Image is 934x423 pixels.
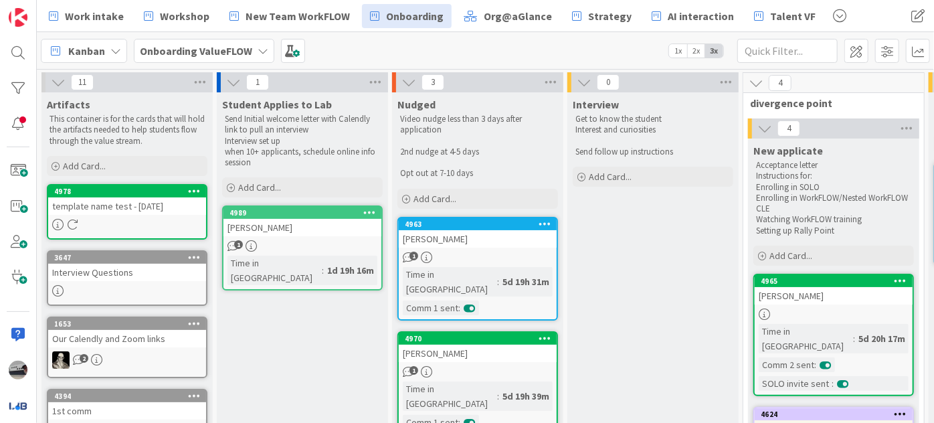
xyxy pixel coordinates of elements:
div: Interview Questions [48,264,206,281]
div: [PERSON_NAME] [755,287,913,305]
div: 4970 [405,334,557,343]
div: 4965[PERSON_NAME] [755,275,913,305]
img: jB [9,361,27,379]
a: Onboarding [362,4,452,28]
div: SOLO invite sent [759,376,832,391]
p: Enrolling in WorkFLOW/Nested WorkFLOW CLE [756,193,911,215]
span: Work intake [65,8,124,24]
span: Add Card... [238,181,281,193]
div: Time in [GEOGRAPHIC_DATA] [227,256,322,285]
div: 4965 [761,276,913,286]
div: 4978template name test - [DATE] [48,185,206,215]
div: 4963[PERSON_NAME] [399,218,557,248]
div: [PERSON_NAME] [399,230,557,248]
span: 2 [80,354,88,363]
div: 1d 19h 16m [324,263,377,278]
img: Visit kanbanzone.com [9,8,27,27]
div: 4963 [399,218,557,230]
span: Talent VF [770,8,816,24]
img: WS [52,351,70,369]
input: Quick Filter... [737,39,838,63]
span: divergence point [750,96,907,110]
div: Comm 2 sent [759,357,814,372]
div: [PERSON_NAME] [399,345,557,362]
div: Time in [GEOGRAPHIC_DATA] [403,382,497,411]
span: 3x [705,44,723,58]
p: Interest and curiosities [575,124,731,135]
span: Add Card... [413,193,456,205]
p: when 10+ applicants, schedule online info session [225,147,380,169]
span: 1 [409,252,418,260]
span: 3 [422,74,444,90]
div: 1653Our Calendly and Zoom links [48,318,206,347]
span: Student Applies to Lab [222,98,332,111]
div: 4394 [48,390,206,402]
div: 1653 [48,318,206,330]
p: Send follow up instructions [575,147,731,157]
div: 4989 [223,207,381,219]
div: 3647 [48,252,206,264]
p: Video nudge less than 3 days after application [400,114,555,136]
img: avatar [9,396,27,415]
p: This container is for the cards that will hold the artifacts needed to help students flow through... [50,114,205,147]
span: Add Card... [63,160,106,172]
div: 4989[PERSON_NAME] [223,207,381,236]
div: 4970 [399,333,557,345]
div: 4978 [48,185,206,197]
a: New Team WorkFLOW [221,4,358,28]
span: : [832,376,834,391]
div: Comm 1 sent [403,301,458,315]
p: Enrolling in SOLO [756,182,911,193]
div: 4970[PERSON_NAME] [399,333,557,362]
div: 1653 [54,319,206,329]
span: 11 [71,74,94,90]
span: 1 [234,240,243,249]
div: WS [48,351,206,369]
span: : [497,389,499,404]
div: 4624 [755,408,913,420]
a: Strategy [564,4,640,28]
span: 1 [409,366,418,375]
span: Kanban [68,43,105,59]
span: 4 [769,75,791,91]
span: Strategy [588,8,632,24]
a: Talent VF [746,4,824,28]
div: Time in [GEOGRAPHIC_DATA] [403,267,497,297]
div: 43941st comm [48,390,206,420]
div: 4963 [405,220,557,229]
div: 3647 [54,253,206,262]
div: 4989 [229,208,381,218]
span: 0 [597,74,620,90]
div: Time in [GEOGRAPHIC_DATA] [759,324,853,353]
span: 4 [777,120,800,137]
a: Work intake [41,4,132,28]
span: Add Card... [589,171,632,183]
span: : [458,301,460,315]
span: : [814,357,816,372]
span: Nudged [397,98,436,111]
div: Our Calendly and Zoom links [48,330,206,347]
span: : [853,331,855,346]
div: 4394 [54,392,206,401]
a: Workshop [136,4,217,28]
p: Setting up Rally Point [756,226,911,236]
div: 4978 [54,187,206,196]
span: Add Card... [769,250,812,262]
p: Acceptance letter [756,160,911,171]
div: 5d 19h 31m [499,274,553,289]
p: Send Initial welcome letter with Calendly link to pull an interview [225,114,380,136]
p: Opt out at 7-10 days [400,168,555,179]
div: 1st comm [48,402,206,420]
span: Artifacts [47,98,90,111]
div: [PERSON_NAME] [223,219,381,236]
span: : [497,274,499,289]
span: Org@aGlance [484,8,552,24]
span: Interview [573,98,619,111]
div: 4624 [761,410,913,419]
span: Onboarding [386,8,444,24]
span: New Team WorkFLOW [246,8,350,24]
p: Instructions for: [756,171,911,181]
span: 1 [246,74,269,90]
p: Interview set up [225,136,380,147]
a: AI interaction [644,4,742,28]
